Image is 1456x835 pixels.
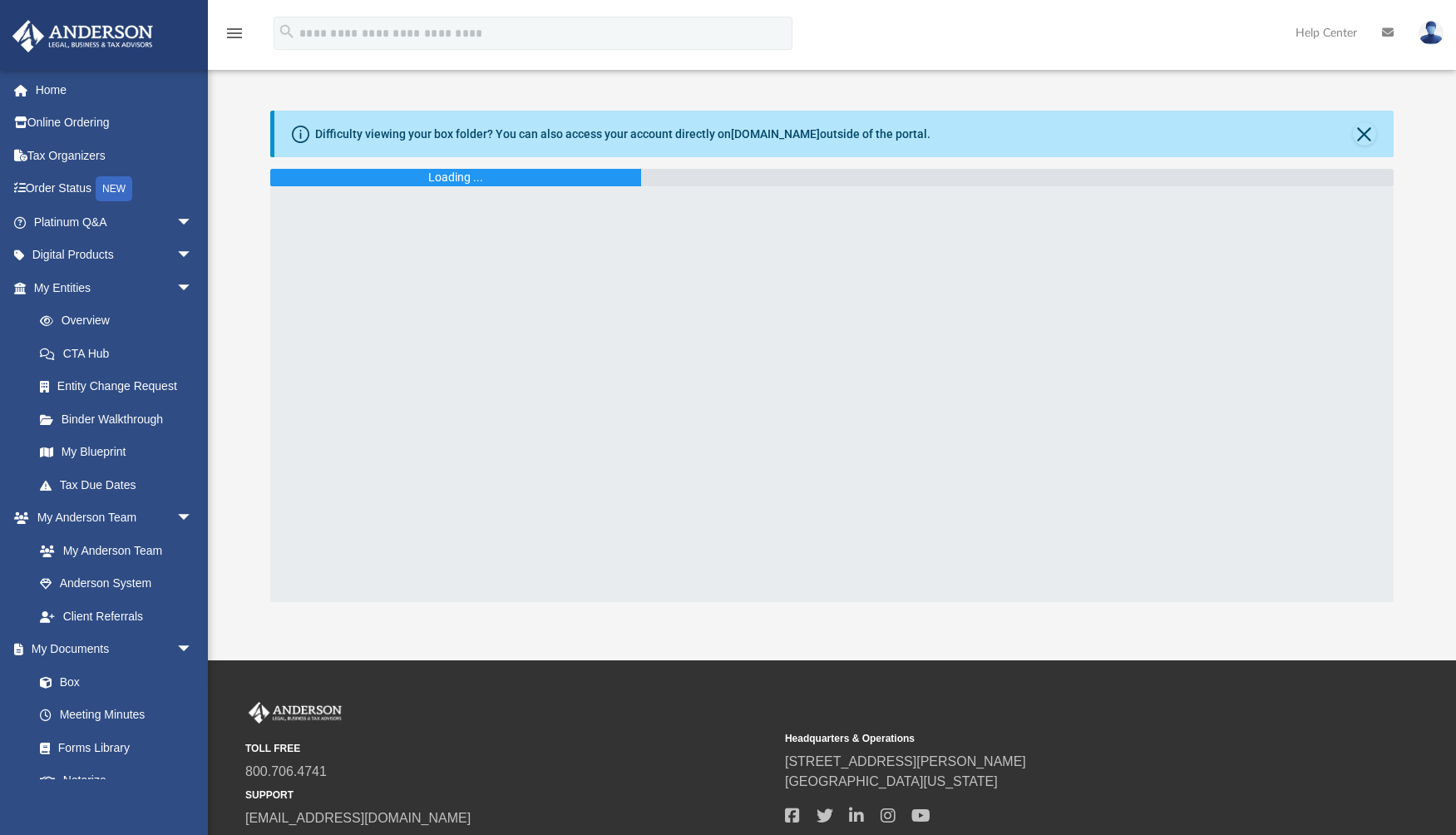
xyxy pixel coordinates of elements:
a: Platinum Q&Aarrow_drop_down [12,205,218,239]
small: Headquarters & Operations [785,731,1313,746]
a: Binder Walkthrough [23,403,218,436]
i: menu [225,23,244,43]
a: My Anderson Teamarrow_drop_down [12,501,210,535]
a: My Anderson Team [23,534,201,567]
a: Digital Productsarrow_drop_down [12,239,218,272]
a: Forms Library [23,731,201,764]
img: Anderson Advisors Platinum Portal [7,20,158,52]
img: User Pic [1419,21,1444,45]
a: [EMAIL_ADDRESS][DOMAIN_NAME] [245,811,471,825]
small: TOLL FREE [245,741,773,756]
div: NEW [96,176,132,201]
a: Notarize [23,764,210,798]
a: 800.706.4741 [245,764,327,778]
a: Box [23,665,201,699]
span: arrow_drop_down [176,633,210,667]
i: search [278,22,296,41]
a: Online Ordering [12,106,218,140]
a: Home [12,73,218,106]
a: Client Referrals [23,600,210,633]
a: CTA Hub [23,337,218,370]
a: Overview [23,304,218,338]
a: Order StatusNEW [12,172,218,206]
a: Meeting Minutes [23,699,210,732]
a: My Blueprint [23,436,210,469]
button: Close [1353,122,1376,146]
a: My Entitiesarrow_drop_down [12,271,218,304]
span: arrow_drop_down [176,205,210,240]
a: menu [225,32,244,43]
small: SUPPORT [245,788,773,803]
span: arrow_drop_down [176,239,210,273]
a: [GEOGRAPHIC_DATA][US_STATE] [785,774,998,788]
a: Tax Due Dates [23,468,218,501]
img: Anderson Advisors Platinum Portal [245,702,345,724]
a: Anderson System [23,567,210,600]
a: My Documentsarrow_drop_down [12,633,210,666]
span: arrow_drop_down [176,271,210,305]
div: Loading ... [428,169,483,186]
span: arrow_drop_down [176,501,210,536]
a: Tax Organizers [12,139,218,172]
div: Difficulty viewing your box folder? You can also access your account directly on outside of the p... [315,126,930,143]
a: [STREET_ADDRESS][PERSON_NAME] [785,754,1026,768]
a: Entity Change Request [23,370,218,403]
a: [DOMAIN_NAME] [731,127,820,141]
